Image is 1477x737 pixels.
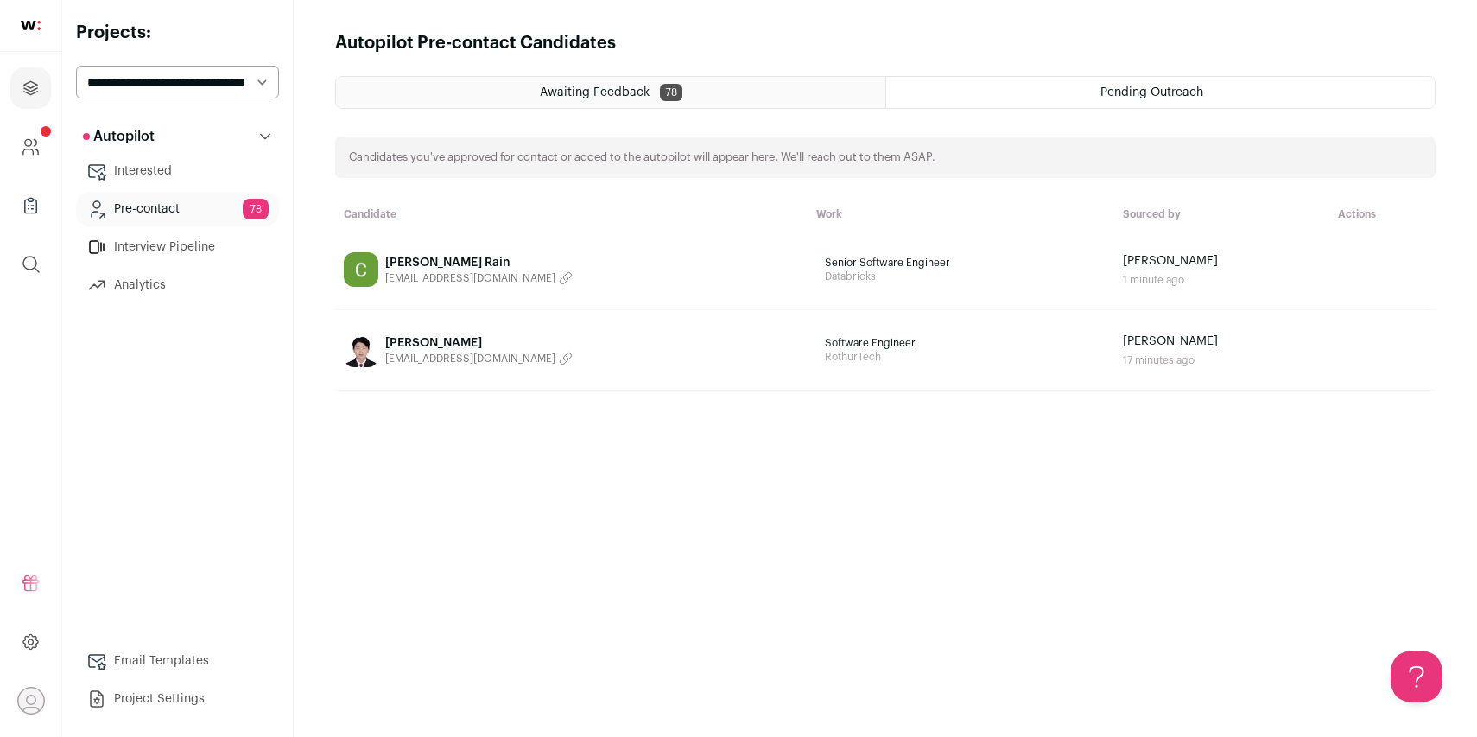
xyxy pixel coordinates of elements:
span: Databricks [825,270,1097,283]
a: Interview Pipeline [76,230,279,264]
p: Autopilot [83,126,155,147]
a: Company Lists [10,185,51,226]
a: Project Settings [76,682,279,716]
span: Awaiting Feedback [540,86,650,98]
img: wellfound-shorthand-0d5821cbd27db2630d0214b213865d53afaa358527fdda9d0ea32b1df1b89c2c.svg [21,21,41,30]
h2: Projects: [76,21,279,45]
span: Senior Software Engineer [825,256,1097,270]
button: Autopilot [76,119,279,154]
div: [PERSON_NAME] Rain [385,254,573,271]
button: Open dropdown [17,687,45,715]
a: Pre-contact78 [76,192,279,226]
span: Software Engineer [825,336,1097,350]
div: [PERSON_NAME] [385,334,573,352]
span: Pending Outreach [1100,86,1203,98]
span: [EMAIL_ADDRESS][DOMAIN_NAME] [385,352,555,365]
a: [PERSON_NAME] [EMAIL_ADDRESS][DOMAIN_NAME] [344,333,799,367]
div: 1 minute ago [1123,273,1321,287]
td: [PERSON_NAME] [1114,230,1329,310]
a: Projects [10,67,51,109]
img: b4b85dc66097f0dd93c2da26f94871901eba0e703d77fc7f466206bdf419ce3e.jpg [344,333,378,367]
button: [EMAIL_ADDRESS][DOMAIN_NAME] [385,352,573,365]
a: Awaiting Feedback 78 [336,77,885,108]
div: 17 minutes ago [1123,353,1321,367]
button: [EMAIL_ADDRESS][DOMAIN_NAME] [385,271,573,285]
th: Actions [1329,199,1436,230]
img: fef57e1df0c4fd68430676b8267d39a6b4eb158694fec35f773f33f45928a59c [344,252,378,287]
a: Company and ATS Settings [10,126,51,168]
th: Work [808,199,1114,230]
span: 78 [243,199,269,219]
span: RothurTech [825,350,1097,364]
th: Sourced by [1114,199,1329,230]
iframe: Toggle Customer Support [1391,651,1442,702]
div: Candidates you've approved for contact or added to the autopilot will appear here. We'll reach ou... [335,137,1436,178]
th: Candidate [335,199,808,230]
a: Interested [76,154,279,188]
span: [EMAIL_ADDRESS][DOMAIN_NAME] [385,271,555,285]
a: Email Templates [76,644,279,678]
h1: Autopilot Pre-contact Candidates [335,31,616,55]
a: [PERSON_NAME] Rain [EMAIL_ADDRESS][DOMAIN_NAME] [344,252,799,287]
td: [PERSON_NAME] [1114,310,1329,391]
span: 78 [660,84,682,101]
a: Analytics [76,268,279,302]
